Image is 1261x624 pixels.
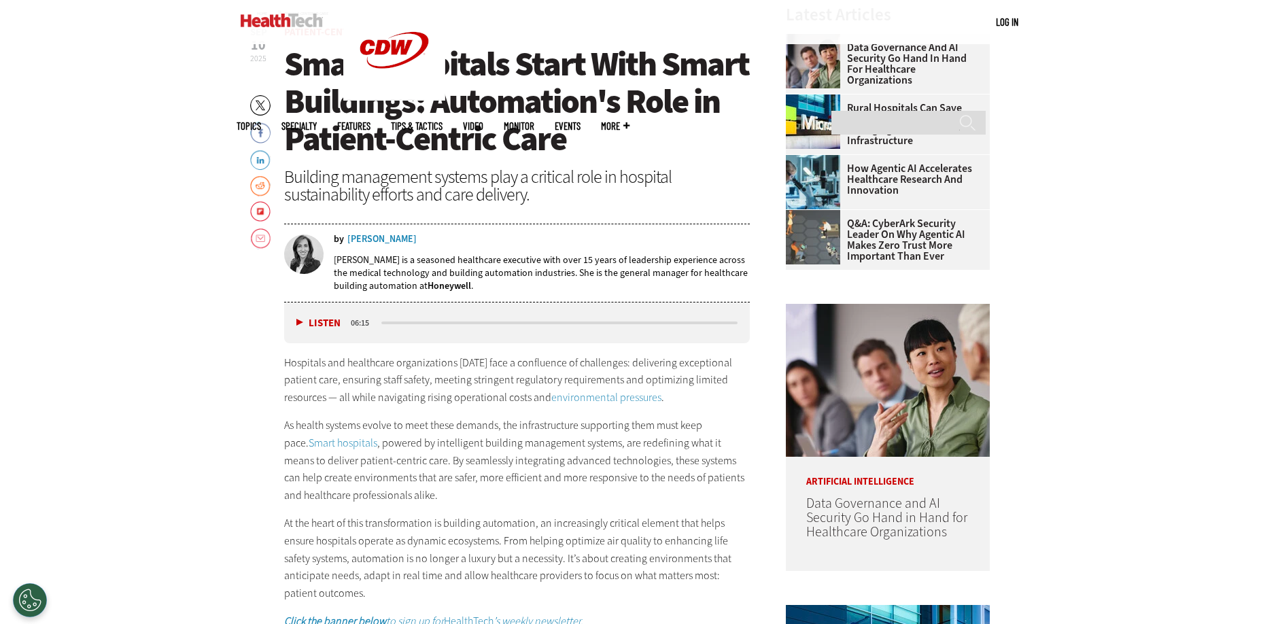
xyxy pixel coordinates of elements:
[284,515,750,602] p: At the heart of this transformation is building automation, an increasingly critical element that...
[284,302,750,343] div: media player
[806,494,967,541] a: Data Governance and AI Security Go Hand in Hand for Healthcare Organizations
[349,317,379,329] div: duration
[428,279,471,292] a: Honeywell
[13,583,47,617] button: Open Preferences
[601,121,629,131] span: More
[786,218,982,262] a: Q&A: CyberArk Security Leader on Why Agentic AI Makes Zero Trust More Important Than Ever
[284,168,750,203] div: Building management systems play a critical role in hospital sustainability efforts and care deli...
[337,121,370,131] a: Features
[551,390,661,404] a: environmental pressures
[786,103,982,146] a: Rural Hospitals Can Save Time and Money on Managing Their Microsoft Infrastructure
[237,121,261,131] span: Topics
[343,90,445,104] a: CDW
[284,354,750,406] p: Hospitals and healthcare organizations [DATE] face a confluence of challenges: delivering excepti...
[504,121,534,131] a: MonITor
[391,121,443,131] a: Tips & Tactics
[284,417,750,504] p: As health systems evolve to meet these demands, the infrastructure supporting them must keep pace...
[786,457,990,487] p: Artificial Intelligence
[284,235,324,274] img: Mansi Ranjan
[996,15,1018,29] div: User menu
[786,210,847,221] a: Group of humans and robots accessing a network
[786,210,840,264] img: Group of humans and robots accessing a network
[786,163,982,196] a: How Agentic AI Accelerates Healthcare Research and Innovation
[296,318,341,328] button: Listen
[786,94,847,105] a: Microsoft building
[555,121,581,131] a: Events
[309,436,377,450] a: Smart hospitals
[241,14,323,27] img: Home
[786,304,990,457] img: woman discusses data governance
[996,16,1018,28] a: Log in
[786,155,840,209] img: scientist looks through microscope in lab
[334,235,344,244] span: by
[281,121,317,131] span: Specialty
[13,583,47,617] div: Cookies Settings
[347,235,417,244] a: [PERSON_NAME]
[786,94,840,149] img: Microsoft building
[786,155,847,166] a: scientist looks through microscope in lab
[463,121,483,131] a: Video
[334,254,750,292] p: [PERSON_NAME] is a seasoned healthcare executive with over 15 years of leadership experience acro...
